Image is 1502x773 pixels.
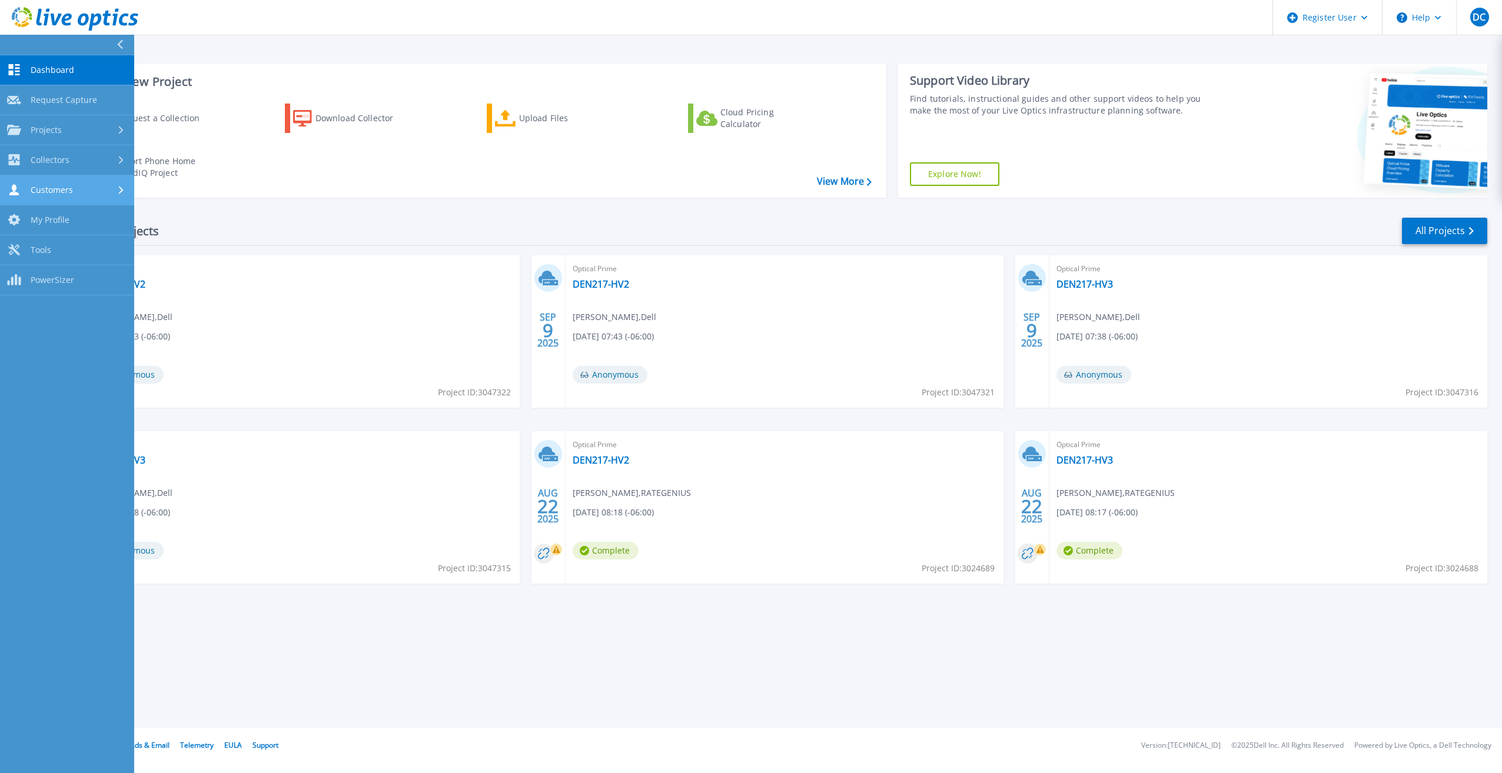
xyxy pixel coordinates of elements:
span: DC [1473,12,1486,22]
a: Explore Now! [910,162,999,186]
span: [PERSON_NAME] , Dell [1056,311,1140,324]
span: [PERSON_NAME] , RATEGENIUS [573,487,691,499]
span: Optical Prime [1056,262,1480,275]
span: Anonymous [573,366,647,384]
div: Request a Collection [117,106,211,130]
li: Version: [TECHNICAL_ID] [1141,742,1221,749]
span: Complete [573,542,639,559]
span: Optical Prime [573,438,996,451]
div: Import Phone Home CloudIQ Project [115,155,207,179]
span: [DATE] 08:17 (-06:00) [1056,506,1138,519]
span: Projects [31,125,62,135]
a: All Projects [1402,218,1487,244]
div: AUG 2025 [1021,485,1043,528]
a: DEN217-HV3 [1056,278,1113,290]
span: Project ID: 3024689 [922,562,995,575]
a: Support [252,740,278,750]
span: Optical Prime [89,262,513,275]
a: Request a Collection [84,104,215,133]
span: [DATE] 08:18 (-06:00) [573,506,654,519]
span: Complete [1056,542,1122,559]
div: Upload Files [519,106,613,130]
span: Customers [31,185,73,195]
a: Download Collector [285,104,416,133]
span: [PERSON_NAME] , RATEGENIUS [1056,487,1175,499]
span: Tools [31,245,51,255]
li: Powered by Live Optics, a Dell Technology [1354,742,1491,749]
span: Optical Prime [1056,438,1480,451]
li: © 2025 Dell Inc. All Rights Reserved [1231,742,1344,749]
a: View More [817,176,872,187]
div: Support Video Library [910,73,1214,88]
span: Optical Prime [89,438,513,451]
span: 9 [1026,325,1037,335]
a: Upload Files [487,104,618,133]
a: DEN217-HV2 [573,278,629,290]
span: Dashboard [31,65,74,75]
a: DEN217-HV3 [1056,454,1113,466]
span: [PERSON_NAME] , Dell [573,311,656,324]
div: SEP 2025 [1021,309,1043,352]
div: Download Collector [315,106,410,130]
a: DEN217-HV2 [573,454,629,466]
div: Find tutorials, instructional guides and other support videos to help you make the most of your L... [910,93,1214,116]
span: [DATE] 07:43 (-06:00) [573,330,654,343]
span: Optical Prime [573,262,996,275]
span: [DATE] 07:38 (-06:00) [1056,330,1138,343]
span: Collectors [31,155,69,165]
span: Project ID: 3047321 [922,386,995,399]
span: PowerSizer [31,275,74,285]
a: Ads & Email [130,740,170,750]
span: Project ID: 3047316 [1405,386,1478,399]
span: My Profile [31,215,69,225]
a: Telemetry [180,740,214,750]
span: 9 [543,325,553,335]
span: Project ID: 3047315 [438,562,511,575]
div: SEP 2025 [537,309,559,352]
span: Project ID: 3024688 [1405,562,1478,575]
a: Cloud Pricing Calculator [688,104,819,133]
div: Cloud Pricing Calculator [720,106,815,130]
h3: Start a New Project [84,75,871,88]
div: AUG 2025 [537,485,559,528]
span: Anonymous [1056,366,1131,384]
a: EULA [224,740,242,750]
span: Project ID: 3047322 [438,386,511,399]
span: 22 [537,501,559,511]
span: 22 [1021,501,1042,511]
span: Request Capture [31,95,97,105]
